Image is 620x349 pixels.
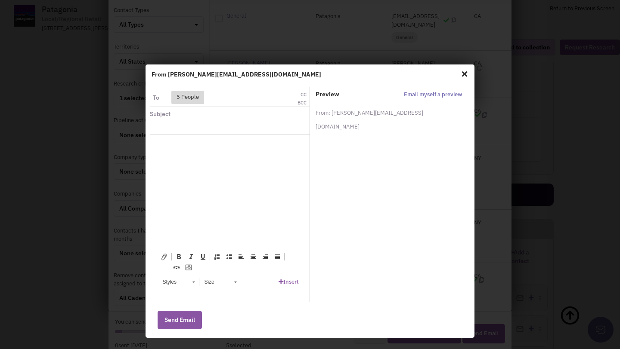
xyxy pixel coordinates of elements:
[170,262,183,273] a: Link (⌘+K)
[173,251,185,262] a: Bold (⌘+B)
[316,90,358,98] h4: Preview
[158,311,202,329] button: Send Email
[223,251,235,262] a: Insert/Remove Bulleted List
[171,91,204,104] span: 5 People
[271,251,283,262] a: Justify
[183,262,195,273] a: Custom Image Uploader
[294,100,310,107] button: BCC
[200,276,230,288] span: Size
[150,91,156,104] b: To
[185,251,197,262] a: Italic (⌘+I)
[259,251,271,262] a: Align Right
[158,276,188,288] span: Styles
[401,90,465,99] button: Email myself a preview
[279,278,299,285] a: Insert
[211,251,223,262] a: Insert/Remove Numbered List
[158,276,199,288] a: Styles
[298,92,310,98] button: CC
[316,109,423,130] span: From: [PERSON_NAME][EMAIL_ADDRESS][DOMAIN_NAME]
[247,251,259,262] a: Center
[235,251,247,262] a: Align Left
[199,276,241,288] a: Size
[197,251,209,262] a: Underline (⌘+U)
[150,107,193,121] button: Subject
[150,110,170,118] div: Subject
[459,67,470,81] span: Close
[152,70,321,78] h4: From [PERSON_NAME][EMAIL_ADDRESS][DOMAIN_NAME]
[154,135,305,248] iframe: Rich Text Editor, NylasBodyText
